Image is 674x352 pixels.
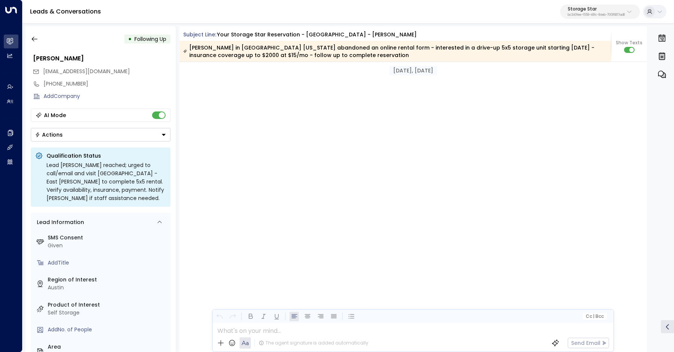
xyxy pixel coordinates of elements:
label: Region of Interest [48,276,167,284]
span: [EMAIL_ADDRESS][DOMAIN_NAME] [43,68,130,75]
button: Actions [31,128,170,141]
div: Given [48,242,167,250]
span: catherinesmom695@gmail.com [43,68,130,75]
div: Austin [48,284,167,292]
div: AddCompany [44,92,170,100]
button: Undo [215,312,224,321]
div: AI Mode [44,111,66,119]
div: [PHONE_NUMBER] [44,80,170,88]
span: Subject Line: [183,31,216,38]
div: AddNo. of People [48,326,167,334]
div: [PERSON_NAME] [33,54,170,63]
div: The agent signature is added automatically [259,340,368,346]
label: SMS Consent [48,234,167,242]
span: Following Up [134,35,166,43]
div: Self Storage [48,309,167,317]
a: Leads & Conversations [30,7,101,16]
div: Lead Information [34,218,84,226]
span: Show Texts [616,39,642,46]
label: Area [48,343,167,351]
button: Cc|Bcc [583,313,607,320]
div: Your Storage Star Reservation - [GEOGRAPHIC_DATA] - [PERSON_NAME] [217,31,417,39]
span: Cc Bcc [586,314,604,319]
div: Button group with a nested menu [31,128,170,141]
p: Storage Star [568,7,625,11]
span: | [593,314,594,319]
p: Qualification Status [47,152,166,159]
button: Storage Starbc340fee-f559-48fc-84eb-70f3f6817ad8 [560,5,640,19]
button: Redo [228,312,237,321]
div: [PERSON_NAME] in [GEOGRAPHIC_DATA] [US_STATE] abandoned an online rental form - interested in a d... [183,44,607,59]
label: Product of Interest [48,301,167,309]
p: bc340fee-f559-48fc-84eb-70f3f6817ad8 [568,14,625,17]
div: Lead [PERSON_NAME] reached; urged to call/email and visit [GEOGRAPHIC_DATA] - East [PERSON_NAME] ... [47,161,166,202]
div: AddTitle [48,259,167,267]
div: • [128,32,132,46]
div: [DATE], [DATE] [389,66,437,75]
div: Actions [35,131,63,138]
